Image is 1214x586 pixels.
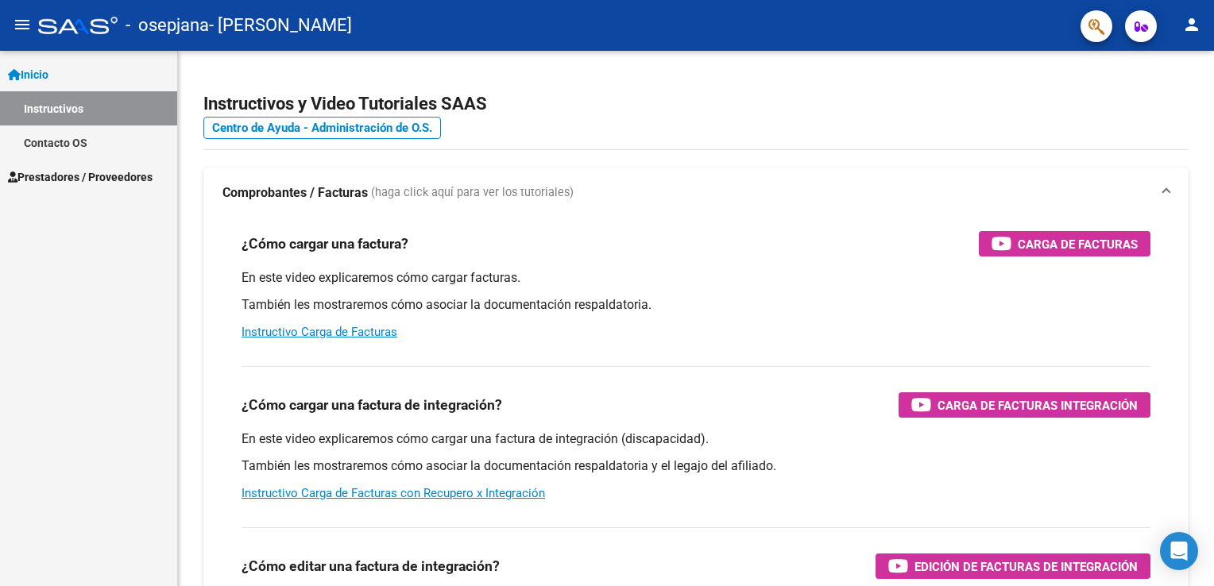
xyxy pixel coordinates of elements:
[371,184,574,202] span: (haga click aquí para ver los tutoriales)
[203,117,441,139] a: Centro de Ayuda - Administración de O.S.
[876,553,1150,579] button: Edición de Facturas de integración
[242,296,1150,314] p: También les mostraremos cómo asociar la documentación respaldatoria.
[242,269,1150,287] p: En este video explicaremos cómo cargar facturas.
[1182,15,1201,34] mat-icon: person
[242,394,502,416] h3: ¿Cómo cargar una factura de integración?
[242,457,1150,475] p: También les mostraremos cómo asociar la documentación respaldatoria y el legajo del afiliado.
[126,8,209,43] span: - osepjana
[13,15,32,34] mat-icon: menu
[222,184,368,202] strong: Comprobantes / Facturas
[203,168,1189,218] mat-expansion-panel-header: Comprobantes / Facturas (haga click aquí para ver los tutoriales)
[203,89,1189,119] h2: Instructivos y Video Tutoriales SAAS
[1018,234,1138,254] span: Carga de Facturas
[8,66,48,83] span: Inicio
[899,392,1150,418] button: Carga de Facturas Integración
[979,231,1150,256] button: Carga de Facturas
[1160,532,1198,570] div: Open Intercom Messenger
[242,325,397,339] a: Instructivo Carga de Facturas
[242,555,500,577] h3: ¿Cómo editar una factura de integración?
[242,430,1150,448] p: En este video explicaremos cómo cargar una factura de integración (discapacidad).
[242,486,545,500] a: Instructivo Carga de Facturas con Recupero x Integración
[914,557,1138,576] span: Edición de Facturas de integración
[209,8,352,43] span: - [PERSON_NAME]
[8,168,153,186] span: Prestadores / Proveedores
[938,395,1138,415] span: Carga de Facturas Integración
[242,233,408,255] h3: ¿Cómo cargar una factura?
